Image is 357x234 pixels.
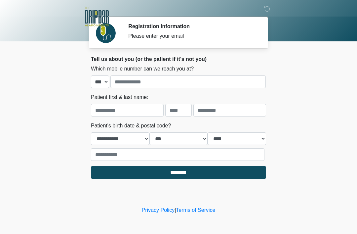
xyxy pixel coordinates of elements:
a: Terms of Service [176,207,215,213]
div: Please enter your email [128,32,256,40]
img: The DRIPBaR - Alamo Heights Logo [84,5,109,28]
label: Which mobile number can we reach you at? [91,65,194,73]
label: Patient's birth date & postal code? [91,122,171,130]
h2: Tell us about you (or the patient if it's not you) [91,56,266,62]
a: | [175,207,176,213]
label: Patient first & last name: [91,93,148,101]
a: Privacy Policy [142,207,175,213]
